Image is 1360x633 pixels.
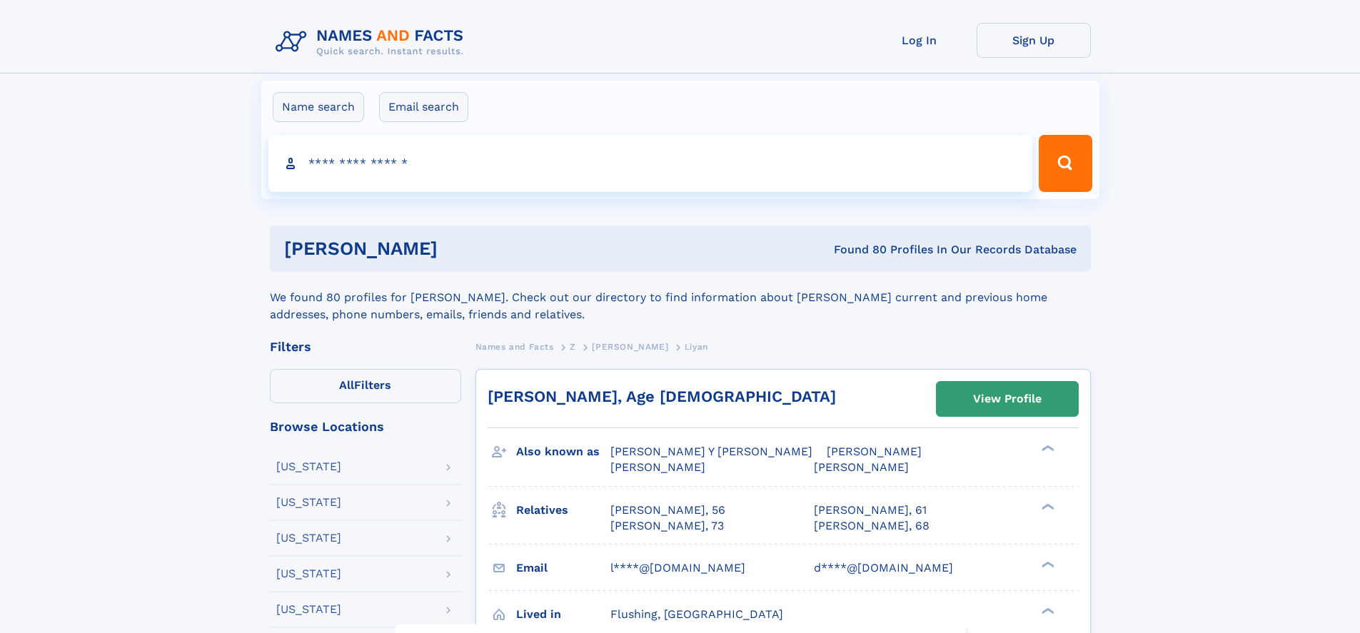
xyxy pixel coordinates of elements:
[1038,444,1055,453] div: ❯
[270,340,461,353] div: Filters
[592,342,668,352] span: [PERSON_NAME]
[610,502,725,518] a: [PERSON_NAME], 56
[610,460,705,474] span: [PERSON_NAME]
[610,518,724,534] a: [PERSON_NAME], 73
[276,604,341,615] div: [US_STATE]
[610,607,783,621] span: Flushing, [GEOGRAPHIC_DATA]
[977,23,1091,58] a: Sign Up
[270,420,461,433] div: Browse Locations
[685,342,708,352] span: Liyan
[284,240,636,258] h1: [PERSON_NAME]
[516,602,610,627] h3: Lived in
[339,378,354,392] span: All
[516,498,610,522] h3: Relatives
[814,460,909,474] span: [PERSON_NAME]
[862,23,977,58] a: Log In
[516,556,610,580] h3: Email
[814,502,927,518] a: [PERSON_NAME], 61
[379,92,468,122] label: Email search
[592,338,668,355] a: [PERSON_NAME]
[268,135,1033,192] input: search input
[276,461,341,472] div: [US_STATE]
[635,242,1077,258] div: Found 80 Profiles In Our Records Database
[270,23,475,61] img: Logo Names and Facts
[270,272,1091,323] div: We found 80 profiles for [PERSON_NAME]. Check out our directory to find information about [PERSON...
[570,338,576,355] a: Z
[1038,606,1055,615] div: ❯
[827,445,922,458] span: [PERSON_NAME]
[488,388,836,405] a: [PERSON_NAME], Age [DEMOGRAPHIC_DATA]
[270,369,461,403] label: Filters
[570,342,576,352] span: Z
[1038,559,1055,569] div: ❯
[276,497,341,508] div: [US_STATE]
[516,440,610,464] h3: Also known as
[937,382,1078,416] a: View Profile
[475,338,554,355] a: Names and Facts
[276,568,341,579] div: [US_STATE]
[973,383,1042,415] div: View Profile
[276,532,341,544] div: [US_STATE]
[1038,502,1055,511] div: ❯
[814,518,930,534] a: [PERSON_NAME], 68
[1039,135,1092,192] button: Search Button
[610,445,812,458] span: [PERSON_NAME] Y [PERSON_NAME]
[273,92,364,122] label: Name search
